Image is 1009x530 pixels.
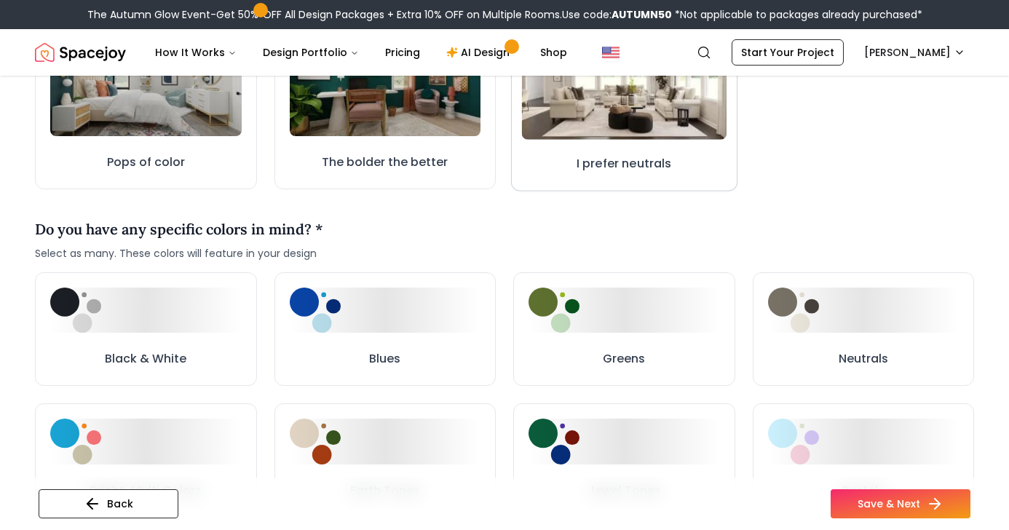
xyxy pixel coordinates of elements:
[50,288,101,333] img: Black & White
[562,7,672,22] span: Use code:
[35,272,257,387] button: Black & WhiteBlack & White
[105,350,186,368] h3: Black & White
[831,489,970,518] button: Save & Next
[107,154,185,171] h3: Pops of color
[603,350,645,368] h3: Greens
[143,38,248,67] button: How It Works
[373,38,432,67] a: Pricing
[322,154,448,171] h3: The bolder the better
[511,12,737,191] button: I prefer neutralsI prefer neutrals
[251,38,371,67] button: Design Portfolio
[35,38,126,67] img: Spacejoy Logo
[35,29,974,76] nav: Global
[274,13,496,189] button: The bolder the betterThe bolder the better
[839,350,888,368] h3: Neutrals
[274,272,496,387] button: BluesBlues
[672,7,922,22] span: *Not applicable to packages already purchased*
[513,403,735,518] button: Jewel TonesJewel Tones
[87,7,922,22] div: The Autumn Glow Event-Get 50% OFF All Design Packages + Extra 10% OFF on Multiple Rooms.
[290,28,481,136] img: The bolder the better
[753,403,975,518] button: PastelsPastels
[435,38,526,67] a: AI Design
[369,350,400,368] h3: Blues
[522,24,727,139] img: I prefer neutrals
[855,39,974,66] button: [PERSON_NAME]
[50,28,242,136] img: Pops of color
[35,38,126,67] a: Spacejoy
[143,38,579,67] nav: Main
[732,39,844,66] a: Start Your Project
[529,38,579,67] a: Shop
[290,419,341,464] img: Earth Tones
[290,288,341,333] img: Blues
[50,419,101,464] img: Bright-Multi Colors
[529,419,579,464] img: Jewel Tones
[35,218,323,240] h4: Do you have any specific colors in mind? *
[602,44,620,61] img: United States
[768,419,819,464] img: Pastels
[577,154,672,172] h3: I prefer neutrals
[274,403,496,518] button: Earth TonesEarth Tones
[768,288,819,333] img: Neutrals
[529,288,579,333] img: Greens
[612,7,672,22] b: AUTUMN50
[513,272,735,387] button: GreensGreens
[35,403,257,518] button: Bright-Multi ColorsBright-Multi Colors
[35,246,323,261] span: Select as many. These colors will feature in your design
[35,13,257,189] button: Pops of colorPops of color
[753,272,975,387] button: NeutralsNeutrals
[39,489,178,518] button: Back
